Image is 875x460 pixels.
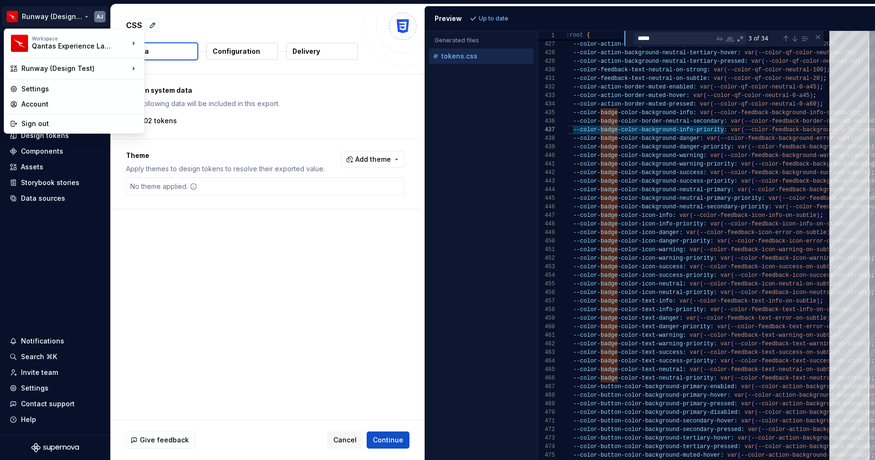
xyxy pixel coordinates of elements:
[21,119,138,128] div: Sign out
[32,36,129,41] div: Workspace
[21,84,138,94] div: Settings
[11,35,28,52] img: 6b187050-a3ed-48aa-8485-808e17fcee26.png
[21,64,129,73] div: Runway (Design Test)
[32,41,113,51] div: Qantas Experience Language
[21,99,138,109] div: Account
